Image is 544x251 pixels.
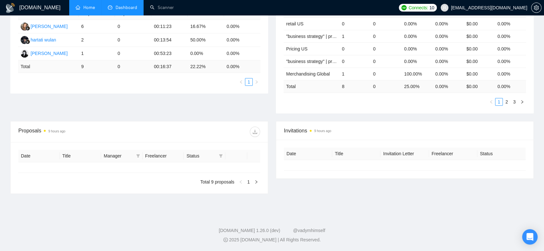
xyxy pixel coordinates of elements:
[522,229,538,245] div: Open Intercom Messenger
[31,50,68,57] div: [PERSON_NAME]
[237,178,245,186] button: left
[186,152,216,159] span: Status
[401,55,433,67] td: 0.00%
[401,42,433,55] td: 0.00%
[464,80,495,93] td: $ 0.00
[239,80,243,84] span: left
[190,11,205,16] span: PVR
[284,80,339,93] td: Total
[487,98,495,106] li: Previous Page
[433,80,464,93] td: 0.00 %
[520,100,524,104] span: right
[151,60,188,73] td: 00:16:37
[188,33,224,47] td: 50.00%
[284,127,526,135] span: Invitations
[339,17,370,30] td: 0
[136,154,140,158] span: filter
[286,34,357,39] span: "business strategy" | product Global
[252,178,260,186] li: Next Page
[531,3,541,13] button: setting
[101,150,143,162] th: Manager
[464,17,495,30] td: $0.00
[108,5,112,10] span: dashboard
[151,33,188,47] td: 00:13:54
[245,78,253,86] li: 1
[76,5,95,10] a: homeHome
[5,3,15,13] img: logo
[433,67,464,80] td: 0.00%
[370,42,402,55] td: 0
[503,98,511,106] li: 2
[433,55,464,67] td: 0.00%
[370,67,402,80] td: 0
[151,20,188,33] td: 00:11:23
[188,20,224,33] td: 16.67%
[401,67,433,80] td: 100.00%
[370,17,402,30] td: 0
[518,98,526,106] button: right
[401,30,433,42] td: 0.00%
[293,228,325,233] a: @vadymhimself
[252,178,260,186] button: right
[79,60,115,73] td: 9
[18,60,79,73] td: Total
[115,47,151,60] td: 0
[429,148,477,160] th: Freelancer
[380,148,429,160] th: Invitation Letter
[104,152,134,159] span: Manager
[31,23,68,30] div: [PERSON_NAME]
[21,50,68,56] a: CM[PERSON_NAME]
[237,178,245,186] li: Previous Page
[286,46,307,51] span: Pricing US
[339,80,370,93] td: 8
[223,238,228,242] span: copyright
[429,4,434,11] span: 10
[339,42,370,55] td: 0
[219,228,280,233] a: [DOMAIN_NAME] 1.26.0 (dev)
[200,178,234,186] li: Total 9 proposals
[21,22,29,31] img: NK
[495,80,526,93] td: 0.00 %
[150,5,174,10] a: searchScanner
[25,40,30,44] img: gigradar-bm.png
[224,33,260,47] td: 0.00%
[433,30,464,42] td: 0.00%
[79,20,115,33] td: 6
[224,47,260,60] td: 0.00%
[79,47,115,60] td: 1
[115,60,151,73] td: 0
[401,17,433,30] td: 0.00%
[370,80,402,93] td: 0
[339,55,370,67] td: 0
[5,237,539,243] div: 2025 [DOMAIN_NAME] | All Rights Reserved.
[135,151,141,161] span: filter
[21,49,29,58] img: CM
[495,30,526,42] td: 0.00%
[219,154,223,158] span: filter
[495,98,502,105] a: 1
[511,98,518,106] li: 3
[21,23,68,29] a: NK[PERSON_NAME]
[495,55,526,67] td: 0.00%
[464,55,495,67] td: $0.00
[495,42,526,55] td: 0.00%
[60,150,101,162] th: Title
[286,71,330,76] span: Merchandising Global
[255,80,258,84] span: right
[237,78,245,86] button: left
[286,21,304,26] span: retail US
[487,98,495,106] button: left
[495,67,526,80] td: 0.00%
[464,42,495,55] td: $0.00
[495,98,503,106] li: 1
[314,129,331,133] time: 9 hours ago
[188,47,224,60] td: 0.00%
[224,60,260,73] td: 0.00 %
[495,17,526,30] td: 0.00%
[25,26,30,31] img: gigradar-bm.png
[370,55,402,67] td: 0
[237,78,245,86] li: Previous Page
[21,36,29,44] img: h
[253,78,260,86] li: Next Page
[79,33,115,47] td: 2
